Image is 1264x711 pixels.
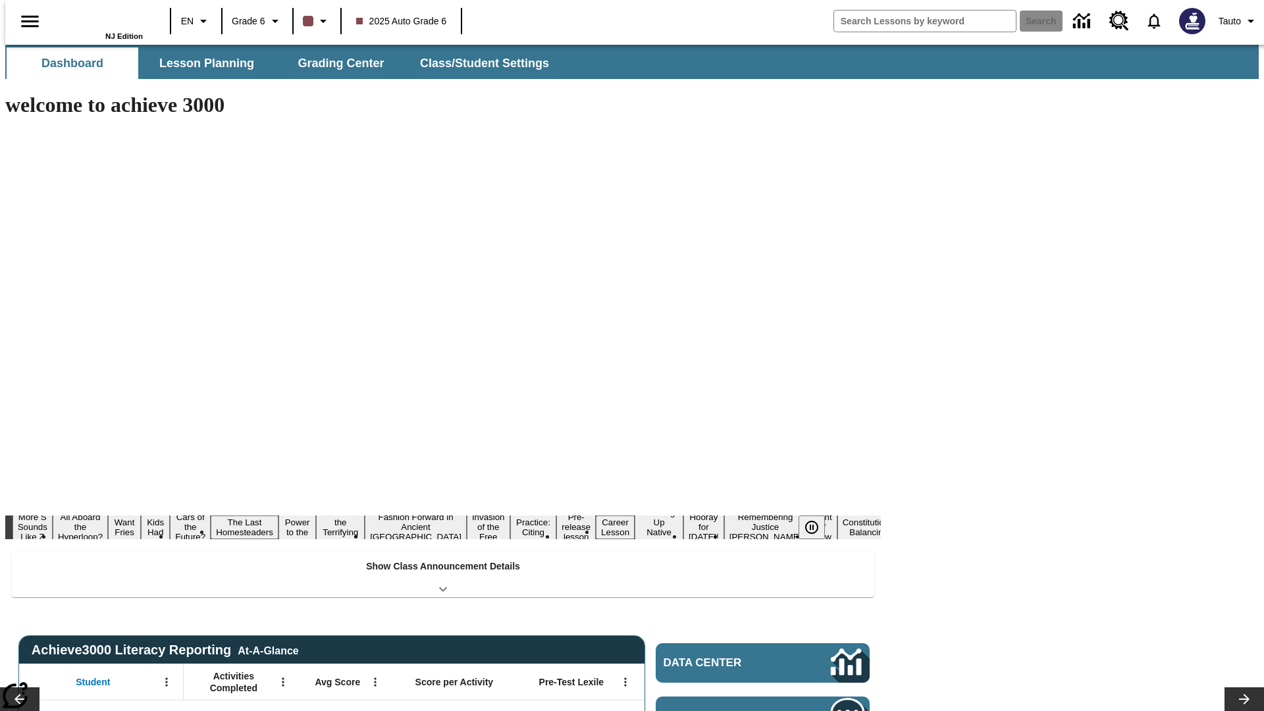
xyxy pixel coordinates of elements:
button: Lesson Planning [141,47,273,79]
div: SubNavbar [5,45,1259,79]
button: Open Menu [616,672,635,692]
button: Select a new avatar [1171,4,1213,38]
button: Slide 2 All Aboard the Hyperloop? [53,510,108,544]
button: Slide 11 Mixed Practice: Citing Evidence [510,506,557,549]
button: Open Menu [157,672,176,692]
span: Data Center [664,656,787,670]
span: 2025 Auto Grade 6 [356,14,447,28]
button: Profile/Settings [1213,9,1264,33]
button: Language: EN, Select a language [175,9,217,33]
span: Lesson Planning [159,56,254,71]
span: Activities Completed [190,670,277,694]
button: Slide 18 The Constitution's Balancing Act [837,506,901,549]
button: Slide 1 More S Sounds Like Z [13,510,53,544]
span: EN [181,14,194,28]
button: Slide 5 Cars of the Future? [170,510,211,544]
div: At-A-Glance [238,643,298,657]
div: Show Class Announcement Details [12,552,874,597]
span: NJ Edition [105,32,143,40]
a: Resource Center, Will open in new tab [1101,3,1137,39]
p: Show Class Announcement Details [366,560,520,573]
button: Open Menu [273,672,293,692]
span: Student [76,676,110,688]
button: Open side menu [11,2,49,41]
input: search field [834,11,1016,32]
button: Lesson carousel, Next [1224,687,1264,711]
button: Slide 8 Attack of the Terrifying Tomatoes [316,506,365,549]
div: Home [57,5,143,40]
button: Slide 16 Remembering Justice O'Connor [724,510,807,544]
button: Open Menu [365,672,385,692]
a: Notifications [1137,4,1171,38]
button: Slide 12 Pre-release lesson [556,510,596,544]
button: Class/Student Settings [409,47,560,79]
img: Avatar [1179,8,1205,34]
button: Slide 13 Career Lesson [596,515,635,539]
span: Grade 6 [232,14,265,28]
span: Achieve3000 Literacy Reporting [32,643,299,658]
span: Grading Center [298,56,384,71]
a: Home [57,6,143,32]
button: Slide 9 Fashion Forward in Ancient Rome [365,510,467,544]
button: Slide 3 Do You Want Fries With That? [108,496,141,559]
button: Slide 14 Cooking Up Native Traditions [635,506,683,549]
a: Data Center [1065,3,1101,39]
button: Slide 7 Solar Power to the People [278,506,317,549]
button: Slide 15 Hooray for Constitution Day! [683,510,724,544]
button: Grade: Grade 6, Select a grade [226,9,288,33]
a: Data Center [656,643,870,683]
span: Score per Activity [415,676,494,688]
span: Avg Score [315,676,360,688]
button: Slide 10 The Invasion of the Free CD [467,500,510,554]
button: Slide 4 Dirty Jobs Kids Had To Do [141,496,170,559]
span: Dashboard [41,56,103,71]
button: Dashboard [7,47,138,79]
span: Tauto [1219,14,1241,28]
button: Pause [799,515,825,539]
h1: welcome to achieve 3000 [5,93,881,117]
div: Pause [799,515,838,539]
button: Class color is dark brown. Change class color [298,9,336,33]
span: Class/Student Settings [420,56,549,71]
button: Grading Center [275,47,407,79]
span: Pre-Test Lexile [539,676,604,688]
button: Slide 6 The Last Homesteaders [211,515,278,539]
div: SubNavbar [5,47,561,79]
